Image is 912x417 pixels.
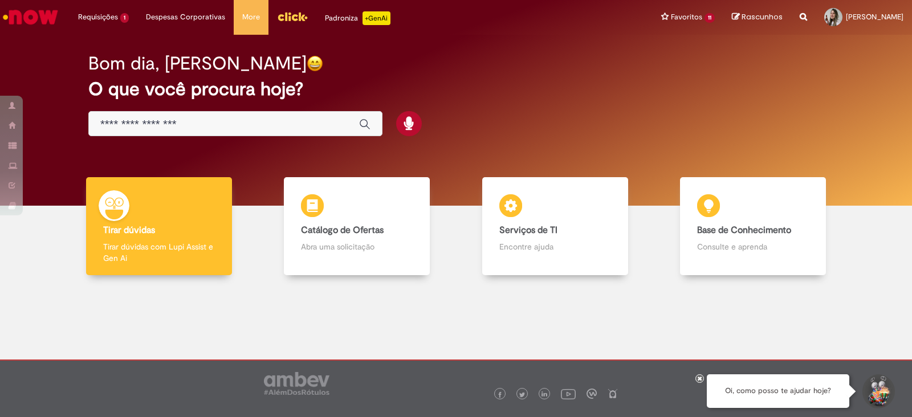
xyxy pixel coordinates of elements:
button: Iniciar Conversa de Suporte [861,374,895,408]
b: Tirar dúvidas [103,224,155,236]
a: Serviços de TI Encontre ajuda [456,177,654,276]
p: Consulte e aprenda [697,241,809,252]
span: 11 [705,13,715,23]
img: logo_footer_ambev_rotulo_gray.png [264,372,329,395]
img: click_logo_yellow_360x200.png [277,8,308,25]
img: logo_footer_naosei.png [608,389,618,399]
img: logo_footer_linkedin.png [541,391,547,398]
b: Catálogo de Ofertas [301,224,384,236]
img: logo_footer_facebook.png [497,392,503,398]
p: +GenAi [363,11,390,25]
img: logo_footer_youtube.png [561,386,576,401]
img: ServiceNow [1,6,60,28]
div: Oi, como posso te ajudar hoje? [707,374,849,408]
a: Tirar dúvidas Tirar dúvidas com Lupi Assist e Gen Ai [60,177,258,276]
p: Encontre ajuda [499,241,611,252]
span: Favoritos [671,11,702,23]
a: Catálogo de Ofertas Abra uma solicitação [258,177,457,276]
img: logo_footer_twitter.png [519,392,525,398]
span: More [242,11,260,23]
span: Despesas Corporativas [146,11,225,23]
img: logo_footer_workplace.png [587,389,597,399]
h2: O que você procura hoje? [88,79,824,99]
b: Serviços de TI [499,224,557,236]
p: Tirar dúvidas com Lupi Assist e Gen Ai [103,241,215,264]
img: happy-face.png [307,55,323,72]
span: Rascunhos [742,11,783,22]
span: [PERSON_NAME] [846,12,903,22]
h2: Bom dia, [PERSON_NAME] [88,54,307,73]
span: Requisições [78,11,118,23]
b: Base de Conhecimento [697,224,791,236]
div: Padroniza [325,11,390,25]
p: Abra uma solicitação [301,241,413,252]
a: Base de Conhecimento Consulte e aprenda [654,177,853,276]
a: Rascunhos [732,12,783,23]
span: 1 [120,13,129,23]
